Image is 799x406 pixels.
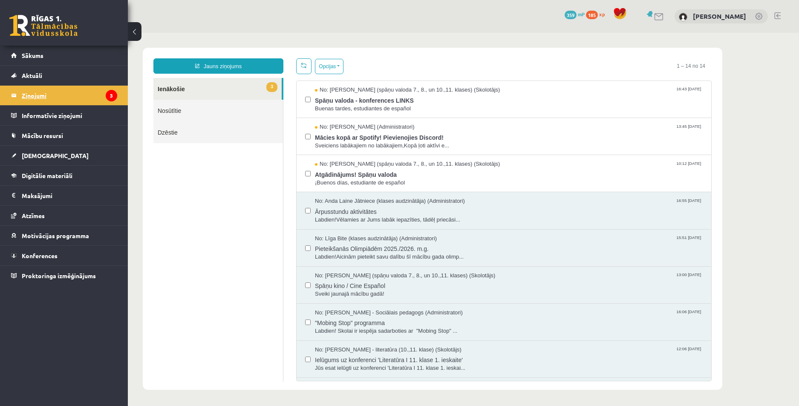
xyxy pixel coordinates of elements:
span: "Mobing Stop" programma [187,284,575,294]
span: No: [PERSON_NAME] - literatūra (10.,11. klase) (Skolotājs) [187,313,334,321]
a: No: [PERSON_NAME] (spāņu valoda 7., 8., un 10.,11. klases) (Skolotājs) 16:43 [DATE] Spāņu valoda ... [187,53,575,80]
a: [DEMOGRAPHIC_DATA] [11,146,117,165]
span: Sveiciens labākajiem no labākajiem,Kopā ļoti aktīvi e... [187,109,575,117]
span: Jūs esat ielūgti uz konferenci 'Literatūra I 11. klase 1. ieskai... [187,331,575,340]
a: Aktuāli [11,66,117,85]
a: No: [PERSON_NAME] - literatūra (10.,11. klase) (Skolotājs) 12:06 [DATE] Ielūgums uz konferenci 'L... [187,313,575,340]
a: No: [PERSON_NAME] - Sociālais pedagogs (Administratori) 16:06 [DATE] "Mobing Stop" programma Labd... [187,276,575,302]
a: 185 xp [586,11,609,17]
a: Mācību resursi [11,126,117,145]
span: Spāņu valoda - konferences LINKS [187,61,575,72]
a: Rīgas 1. Tālmācības vidusskola [9,15,78,36]
a: Konferences [11,246,117,265]
span: No: [PERSON_NAME] (spāņu valoda 7., 8., un 10.,11. klases) (Skolotājs) [187,53,372,61]
a: No: [PERSON_NAME] (Administratori) 13:45 [DATE] Mācies kopā ar Spotify! Pievienojies Discord! Sve... [187,90,575,117]
span: Sveiki jaunajā mācību gadā! [187,257,575,265]
a: 359 mP [565,11,585,17]
a: Proktoringa izmēģinājums [11,266,117,285]
span: Ielūgums uz konferenci 'Literatūra I 11. klase 1. ieskaite' [187,321,575,331]
legend: Informatīvie ziņojumi [22,106,117,125]
span: 12:06 [DATE] [547,313,575,320]
a: No: Anda Laine Jātniece (klases audzinātāja) (Administratori) 16:55 [DATE] Ārpusstundu aktivitāte... [187,164,575,191]
span: Atzīmes [22,212,45,219]
span: No: [PERSON_NAME] - Sociālais pedagogs (Administratori) [187,276,335,284]
span: Buenas tardes, estudiantes de español [187,72,575,80]
a: No: [PERSON_NAME] (spāņu valoda 7., 8., un 10.,11. klases) (Skolotājs) 10:12 [DATE] Atgādinājums!... [187,127,575,154]
span: Labdien!Vēlamies ar Jums labāk iepazīties, tādēļ priecāsi... [187,183,575,191]
span: Labdien!Aicinām pieteikt savu dalību šī mācību gada olimp... [187,220,575,228]
a: Informatīvie ziņojumi [11,106,117,125]
span: Digitālie materiāli [22,172,72,179]
span: Spāņu kino / Cine Español [187,247,575,257]
legend: Ziņojumi [22,86,117,105]
a: Digitālie materiāli [11,166,117,185]
span: No: Līga Bite (klases audzinātāja) (Administratori) [187,202,309,210]
span: Mācies kopā ar Spotify! Pievienojies Discord! [187,98,575,109]
span: 1 – 14 no 14 [542,26,584,41]
i: 3 [106,90,117,101]
span: Pieteikšanās Olimpiādēm 2025./2026. m.g. [187,210,575,220]
a: Motivācijas programma [11,226,117,245]
a: [PERSON_NAME] [693,12,746,20]
span: 16:43 [DATE] [547,53,575,60]
span: 16:55 [DATE] [547,164,575,171]
img: Ivans Jakubancs [679,13,687,21]
span: No: [PERSON_NAME] (Administratori) [187,90,287,98]
a: Sākums [11,46,117,65]
span: 185 [586,11,598,19]
a: Nosūtītie [26,67,155,89]
a: No: Līga Bite (klases audzinātāja) (Administratori) 15:51 [DATE] Pieteikšanās Olimpiādēm 2025./20... [187,202,575,228]
span: Proktoringa izmēģinājums [22,272,96,279]
a: Atzīmes [11,206,117,225]
span: No: Anda Laine Jātniece (klases audzinātāja) (Administratori) [187,164,337,173]
a: 3Ienākošie [26,45,154,67]
a: No: [PERSON_NAME] (spāņu valoda 7., 8., un 10.,11. klases) (Skolotājs) 13:00 [DATE] Spāņu kino / ... [187,239,575,265]
legend: Maksājumi [22,186,117,205]
span: 13:00 [DATE] [547,239,575,245]
button: Opcijas [187,26,216,41]
span: 16:06 [DATE] [547,276,575,282]
span: mP [578,11,585,17]
span: 10:12 [DATE] [547,127,575,134]
span: Sākums [22,52,43,59]
span: Mācību resursi [22,132,63,139]
span: [DEMOGRAPHIC_DATA] [22,152,89,159]
a: Jauns ziņojums [26,26,156,41]
span: 359 [565,11,577,19]
span: 13:45 [DATE] [547,90,575,97]
span: No: [PERSON_NAME] (spāņu valoda 7., 8., un 10.,11. klases) (Skolotājs) [187,239,367,247]
span: 3 [138,49,150,59]
span: Labdien! Skolai ir iespēja sadarboties ar "Mobing Stop" ... [187,294,575,302]
span: Aktuāli [22,72,42,79]
a: Dzēstie [26,89,155,110]
span: No: [PERSON_NAME] (spāņu valoda 7., 8., un 10.,11. klases) (Skolotājs) [187,127,372,135]
span: Ārpusstundu aktivitātes [187,173,575,183]
a: Maksājumi [11,186,117,205]
span: Konferences [22,252,58,259]
span: 15:51 [DATE] [547,202,575,208]
span: ¡Buenos días, estudiante de español [187,146,575,154]
a: Ziņojumi3 [11,86,117,105]
span: Motivācijas programma [22,232,89,239]
span: Atgādinājums! Spāņu valoda [187,135,575,146]
span: xp [599,11,605,17]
